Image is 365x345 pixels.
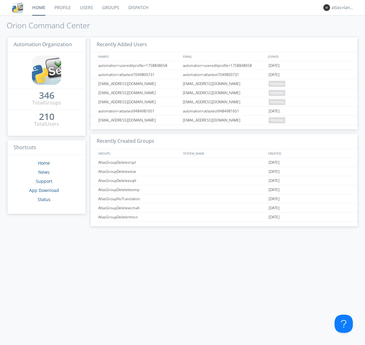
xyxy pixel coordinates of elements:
div: automation+usereditprofile+1758848658 [97,61,181,70]
span: [DATE] [269,203,280,213]
a: automation+usereditprofile+1758848658automation+usereditprofile+1758848658[DATE] [91,61,357,70]
div: automation+atlastest9484981651 [181,107,267,115]
a: [EMAIL_ADDRESS][DOMAIN_NAME][EMAIL_ADDRESS][DOMAIN_NAME]pending [91,88,357,97]
a: AtlasGroupDeleteeeiar[DATE] [91,167,357,176]
a: [EMAIL_ADDRESS][DOMAIN_NAME][EMAIL_ADDRESS][DOMAIN_NAME]pending [91,79,357,88]
a: Home [38,160,50,166]
span: [DATE] [269,176,280,185]
div: Total Users [34,121,59,128]
a: [EMAIL_ADDRESS][DOMAIN_NAME][EMAIL_ADDRESS][DOMAIN_NAME]pending [91,97,357,107]
span: Automation Organization [14,41,72,48]
div: [EMAIL_ADDRESS][DOMAIN_NAME] [181,116,267,125]
span: pending [269,99,285,105]
a: AtlasGroupDeletewcmah[DATE] [91,203,357,213]
h3: Recently Added Users [91,37,357,52]
a: 210 [39,114,54,121]
a: AtlasGroupDeletertmcn[DATE] [91,213,357,222]
div: SYSTEM_NAME [182,149,266,158]
div: EMAIL [182,52,266,61]
div: atlas+language+check [332,5,354,11]
span: pending [269,90,285,96]
span: pending [269,81,285,87]
div: AtlasGroupDeleteezqtt [97,176,181,185]
img: cddb5a64eb264b2086981ab96f4c1ba7 [32,56,61,85]
div: AtlasGroupDeletezrqzl [97,158,181,167]
span: [DATE] [269,213,280,222]
span: pending [269,117,285,123]
a: automation+atlastest9484981651automation+atlastest9484981651[DATE] [91,107,357,116]
div: automation+atlastest7049800731 [181,70,267,79]
div: AtlasGroupDeletetwomp [97,185,181,194]
a: News [38,169,50,175]
div: [EMAIL_ADDRESS][DOMAIN_NAME] [97,97,181,106]
div: 210 [39,114,54,120]
div: JOINED [266,52,352,61]
a: AtlasGroupDeleteezqtt[DATE] [91,176,357,185]
div: GROUPS [97,149,180,158]
span: [DATE] [269,158,280,167]
img: 373638.png [323,4,330,11]
a: AtlasGroupDeletetwomp[DATE] [91,185,357,194]
a: 346 [39,92,54,99]
h3: Recently Created Groups [91,134,357,149]
a: Status [38,196,50,202]
div: [EMAIL_ADDRESS][DOMAIN_NAME] [181,88,267,97]
div: AtlasGroupDeleteeeiar [97,167,181,176]
div: [EMAIL_ADDRESS][DOMAIN_NAME] [97,116,181,125]
div: [EMAIL_ADDRESS][DOMAIN_NAME] [97,88,181,97]
a: automation+atlastest7049800731automation+atlastest7049800731[DATE] [91,70,357,79]
div: CREATED [266,149,352,158]
span: [DATE] [269,167,280,176]
a: App Download [29,187,59,193]
a: Support [36,178,52,184]
span: [DATE] [269,185,280,194]
div: Total Groups [32,99,61,106]
h3: Shortcuts [8,140,85,155]
div: 346 [39,92,54,98]
img: cddb5a64eb264b2086981ab96f4c1ba7 [12,2,23,13]
span: [DATE] [269,194,280,203]
div: automation+atlastest7049800731 [97,70,181,79]
div: [EMAIL_ADDRESS][DOMAIN_NAME] [181,97,267,106]
a: [EMAIL_ADDRESS][DOMAIN_NAME][EMAIL_ADDRESS][DOMAIN_NAME]pending [91,116,357,125]
div: AtlasGroupDeletertmcn [97,213,181,221]
a: AtlasGroupNoTranslation[DATE] [91,194,357,203]
div: automation+usereditprofile+1758848658 [181,61,267,70]
div: NAMES [97,52,180,61]
div: [EMAIL_ADDRESS][DOMAIN_NAME] [97,79,181,88]
a: AtlasGroupDeletezrqzl[DATE] [91,158,357,167]
span: [DATE] [269,107,280,116]
span: [DATE] [269,61,280,70]
div: AtlasGroupNoTranslation [97,194,181,203]
div: [EMAIL_ADDRESS][DOMAIN_NAME] [181,79,267,88]
span: [DATE] [269,70,280,79]
div: automation+atlastest9484981651 [97,107,181,115]
div: AtlasGroupDeletewcmah [97,203,181,212]
iframe: Toggle Customer Support [335,315,353,333]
